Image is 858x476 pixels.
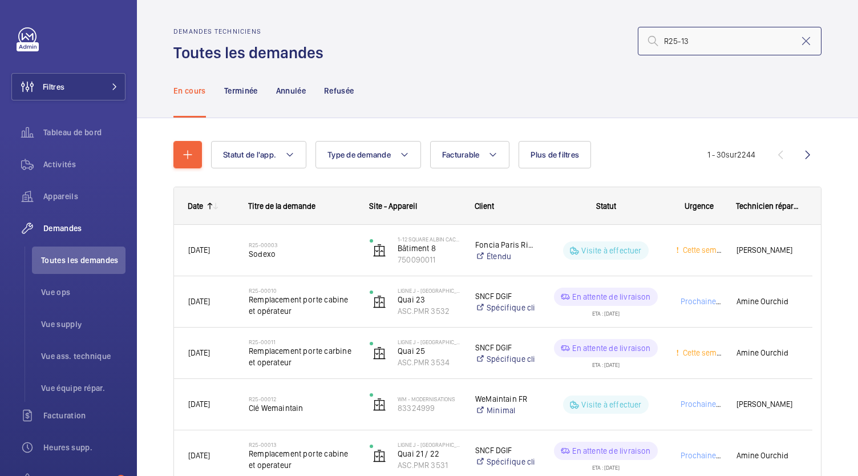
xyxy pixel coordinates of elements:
span: Demandes [43,223,126,234]
h2: R25-00010 [249,287,355,294]
h2: R25-00011 [249,338,355,345]
p: Ligne J - [GEOGRAPHIC_DATA] [398,441,460,448]
p: Quai 21 / 22 [398,448,460,459]
button: Facturable [430,141,510,168]
span: Remplacement porte carbine et operateur [249,345,355,368]
a: Minimal [475,405,536,416]
span: Prochaine visite [678,400,736,409]
p: 83324999 [398,402,460,414]
span: Activités [43,159,126,170]
span: [DATE] [188,245,210,255]
p: En attente de livraison [572,342,650,354]
p: ASC.PMR 3532 [398,305,460,317]
span: Vue équipe répar. [41,382,126,394]
span: Plus de filtres [531,150,579,159]
input: Chercher par numéro demande ou de devis [638,27,821,55]
p: Visite à effectuer [581,245,641,256]
div: ETA : [DATE] [592,460,620,470]
img: elevator.svg [373,244,386,257]
p: Ligne J - [GEOGRAPHIC_DATA] [398,287,460,294]
span: Cette semaine [681,245,731,255]
span: 1 - 30 2244 [707,151,755,159]
h2: R25-00003 [249,241,355,248]
span: Appareils [43,191,126,202]
p: Annulée [276,85,306,96]
img: elevator.svg [373,295,386,309]
h2: R25-00012 [249,396,355,402]
p: 750090011 [398,254,460,265]
span: Heures supp. [43,442,126,453]
h1: Toutes les demandes [173,42,330,63]
span: Prochaine visite [678,297,736,306]
a: Spécifique client [475,302,536,313]
p: Ligne J - [GEOGRAPHIC_DATA] [398,338,460,345]
span: Tableau de bord [43,127,126,138]
p: Visite à effectuer [581,399,641,410]
button: Type de demande [315,141,421,168]
a: Étendu [475,251,536,262]
span: Vue supply [41,318,126,330]
span: Facturation [43,410,126,421]
p: ASC.PMR 3531 [398,459,460,471]
span: Amine Ourchid [736,346,798,360]
p: Terminée [224,85,258,96]
p: En attente de livraison [572,291,650,302]
span: [DATE] [188,451,210,460]
a: Spécifique client [475,456,536,467]
p: WeMaintain FR [475,393,536,405]
span: [PERSON_NAME] [736,398,798,411]
p: SNCF DGIF [475,342,536,353]
p: 1-12 square Albin Cachot [398,236,460,243]
span: Remplacement porte cabine et operateur [249,448,355,471]
h2: R25-00013 [249,441,355,448]
span: Statut [596,201,616,211]
span: [DATE] [188,348,210,357]
span: Toutes les demandes [41,255,126,266]
div: ETA : [DATE] [592,357,620,368]
button: Plus de filtres [519,141,591,168]
p: En attente de livraison [572,445,650,457]
p: Bâtiment 8 [398,243,460,254]
span: Vue ops [41,287,126,298]
span: Technicien réparateur [736,201,799,211]
span: [DATE] [188,297,210,306]
span: Type de demande [327,150,391,159]
span: [PERSON_NAME] [736,244,798,257]
p: En cours [173,85,206,96]
span: Amine Ourchid [736,449,798,462]
button: Statut de l'app. [211,141,306,168]
img: elevator.svg [373,346,386,360]
span: Clé Wemaintain [249,402,355,414]
span: [DATE] [188,400,210,409]
div: ETA : [DATE] [592,306,620,316]
a: Spécifique client [475,353,536,365]
span: Facturable [442,150,480,159]
p: SNCF DGIF [475,445,536,456]
span: Vue ass. technique [41,350,126,362]
h2: Demandes techniciens [173,27,330,35]
span: Prochaine visite [678,451,736,460]
img: elevator.svg [373,398,386,412]
span: Filtres [43,81,64,92]
span: Client [475,201,494,211]
p: SNCF DGIF [475,291,536,302]
p: Quai 23 [398,294,460,305]
p: Refusée [324,85,354,96]
button: Filtres [11,73,126,100]
p: ASC.PMR 3534 [398,357,460,368]
span: Titre de la demande [248,201,315,211]
div: Date [188,201,203,211]
span: sur [726,150,737,159]
span: Site - Appareil [369,201,417,211]
span: Amine Ourchid [736,295,798,308]
span: Cette semaine [681,348,731,357]
p: Quai 25 [398,345,460,357]
p: WM - Modernisations [398,396,460,402]
p: Foncia Paris Rive Droite - Marine Tassie [475,239,536,251]
span: Remplacement porte cabine et opérateur [249,294,355,317]
span: Urgence [685,201,714,211]
span: Sodexo [249,248,355,260]
span: Statut de l'app. [223,150,276,159]
img: elevator.svg [373,449,386,463]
